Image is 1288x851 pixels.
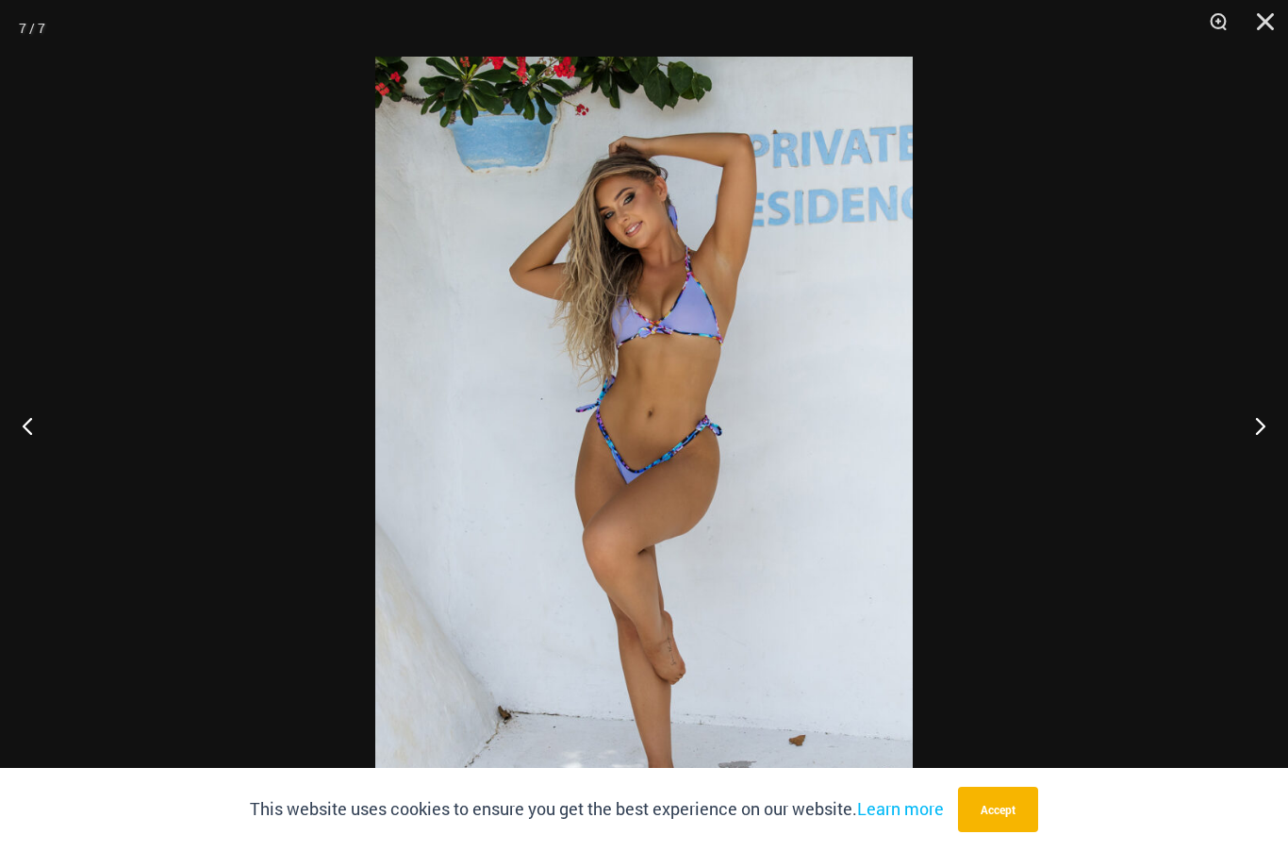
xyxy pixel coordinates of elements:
p: This website uses cookies to ensure you get the best experience on our website. [250,795,944,824]
div: 7 / 7 [19,14,45,42]
button: Accept [958,787,1038,832]
a: Learn more [857,797,944,820]
button: Next [1217,378,1288,473]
